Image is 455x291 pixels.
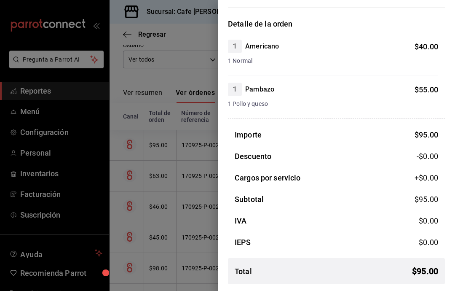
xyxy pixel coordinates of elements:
span: $ 40.00 [415,42,438,51]
h3: Subtotal [235,194,264,205]
span: 1 [228,84,242,94]
h4: Americano [245,41,279,51]
span: $ 0.00 [419,238,438,247]
span: 1 Normal [228,57,438,65]
span: 1 [228,41,242,51]
h3: Descuento [235,151,271,162]
span: $ 0.00 [419,216,438,225]
span: $ 55.00 [415,85,438,94]
h3: IEPS [235,237,251,248]
span: $ 95.00 [415,195,438,204]
span: $ 95.00 [412,265,438,278]
h3: Importe [235,129,262,140]
span: $ 95.00 [415,130,438,139]
h4: Pambazo [245,84,274,94]
h3: Detalle de la orden [228,18,445,30]
h3: Cargos por servicio [235,172,301,183]
span: +$ 0.00 [415,172,438,183]
span: -$0.00 [417,151,438,162]
h3: IVA [235,215,246,226]
span: 1 Pollo y queso [228,100,438,108]
h3: Total [235,266,252,277]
